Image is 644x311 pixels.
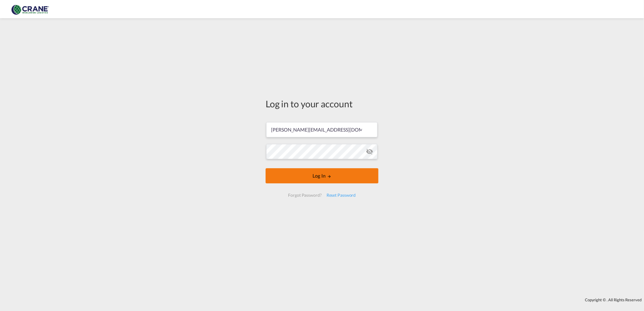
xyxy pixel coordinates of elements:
[286,190,324,201] div: Forgot Password?
[324,190,358,201] div: Reset Password
[266,122,377,137] input: Enter email/phone number
[266,97,378,110] div: Log in to your account
[9,2,50,16] img: 374de710c13411efa3da03fd754f1635.jpg
[266,168,378,183] button: LOGIN
[366,148,373,155] md-icon: icon-eye-off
